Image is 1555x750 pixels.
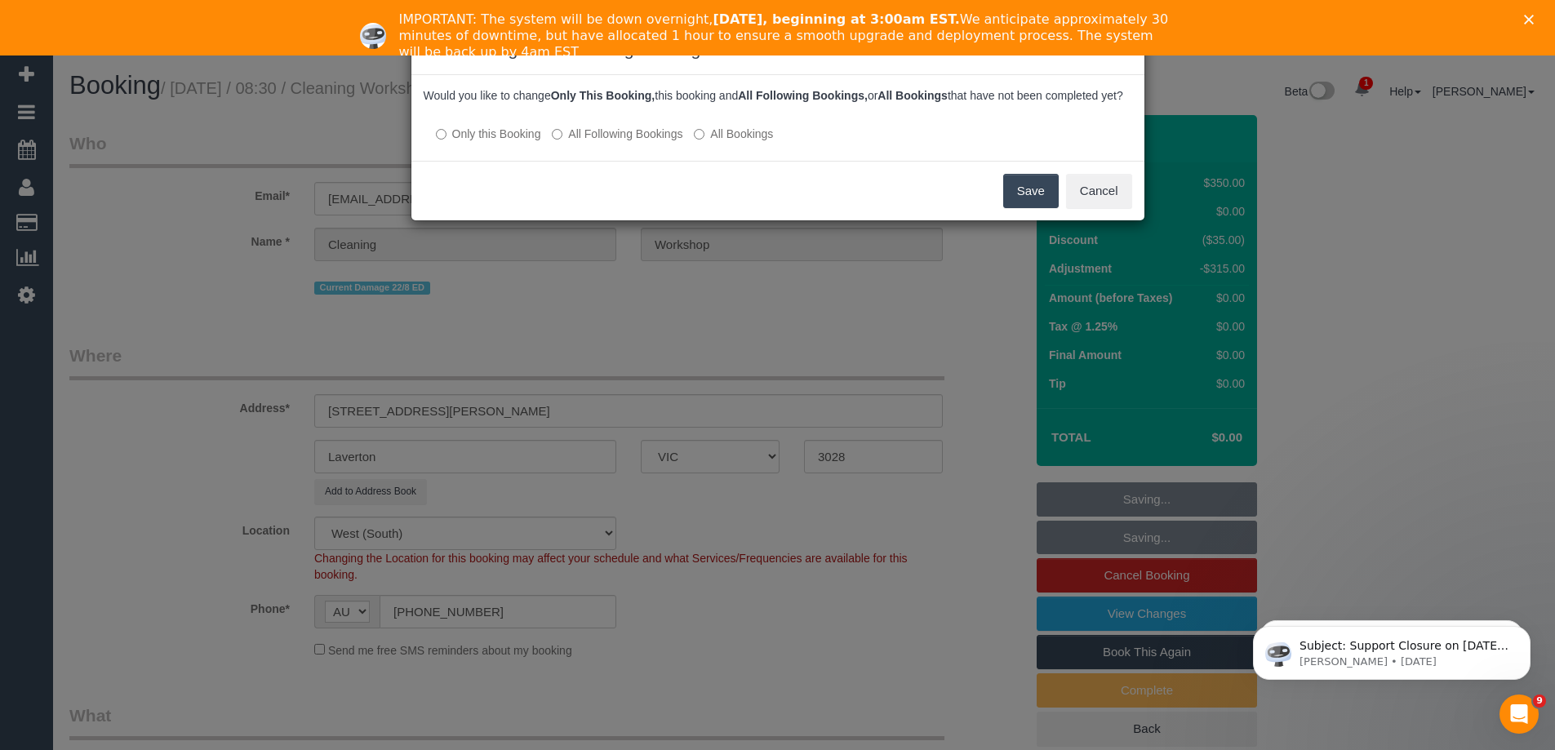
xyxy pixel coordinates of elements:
[552,126,682,142] label: This and all the bookings after it will be changed.
[738,89,868,102] b: All Following Bookings,
[1524,15,1540,24] div: Close
[1533,695,1546,708] span: 9
[1228,592,1555,706] iframe: Intercom notifications message
[713,11,959,27] b: [DATE], beginning at 3:00am EST.
[551,89,655,102] b: Only This Booking,
[694,126,773,142] label: All bookings that have not been completed yet will be changed.
[1499,695,1539,734] iframe: Intercom live chat
[436,126,541,142] label: All other bookings in the series will remain the same.
[424,87,1132,104] p: Would you like to change this booking and or that have not been completed yet?
[1003,174,1059,208] button: Save
[877,89,948,102] b: All Bookings
[399,11,1170,60] div: IMPORTANT: The system will be down overnight, We anticipate approximately 30 minutes of downtime,...
[360,23,386,49] img: Profile image for Ellie
[436,129,447,140] input: Only this Booking
[552,129,562,140] input: All Following Bookings
[1066,174,1132,208] button: Cancel
[694,129,704,140] input: All Bookings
